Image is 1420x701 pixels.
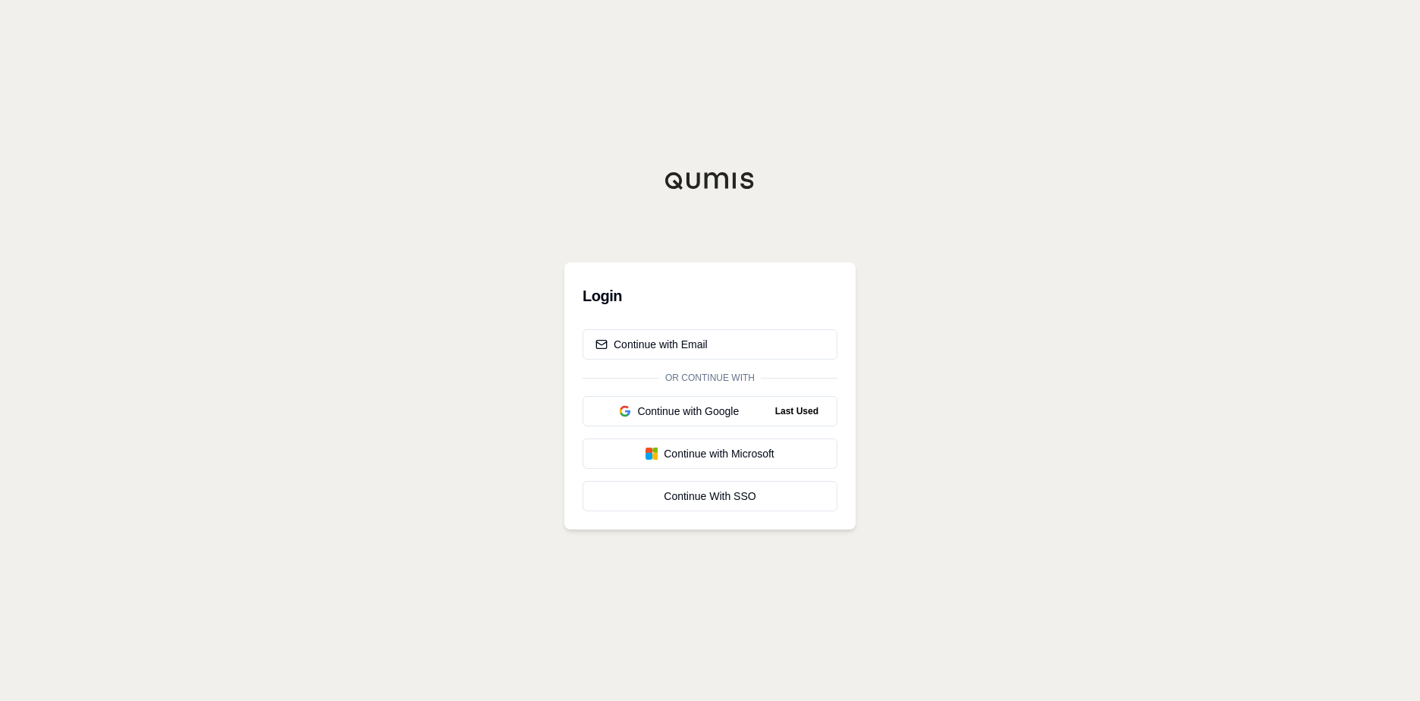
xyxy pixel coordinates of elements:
a: Continue With SSO [583,481,837,511]
button: Continue with GoogleLast Used [583,396,837,426]
div: Continue with Email [595,337,708,352]
span: Last Used [769,402,825,420]
h3: Login [583,281,837,311]
button: Continue with Email [583,329,837,360]
span: Or continue with [659,372,761,384]
div: Continue With SSO [595,489,825,504]
div: Continue with Google [595,404,763,419]
div: Continue with Microsoft [595,446,825,461]
img: Qumis [664,171,756,190]
button: Continue with Microsoft [583,439,837,469]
